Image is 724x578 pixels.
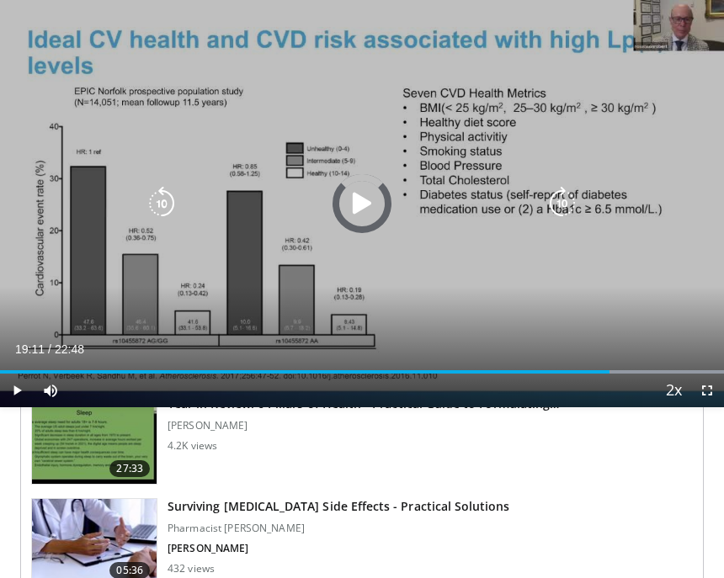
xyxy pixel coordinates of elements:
[15,342,45,356] span: 19:11
[32,396,157,484] img: 83ab2fd4-d1cc-4558-8914-0bf880be54bd.150x105_q85_crop-smart_upscale.jpg
[168,562,215,575] p: 432 views
[168,498,510,515] h3: Surviving [MEDICAL_DATA] Side Effects - Practical Solutions
[48,342,51,356] span: /
[657,374,690,407] button: Playback Rate
[31,395,693,485] a: 27:33 Year in Review: 6 Pillars of Health - Practical Guide to Formulating… [PERSON_NAME] 4.2K views
[109,460,150,477] span: 27:33
[55,342,84,356] span: 22:48
[690,374,724,407] button: Fullscreen
[34,374,67,407] button: Mute
[168,522,510,535] p: Pharmacist [PERSON_NAME]
[168,419,559,432] p: [PERSON_NAME]
[168,542,510,555] p: [PERSON_NAME]
[168,439,217,453] p: 4.2K views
